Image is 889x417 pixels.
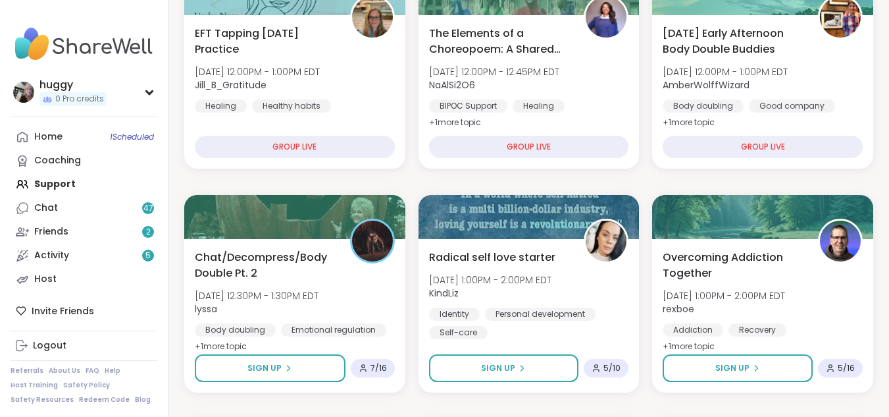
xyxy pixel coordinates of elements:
span: [DATE] 12:00PM - 12:45PM EDT [429,65,559,78]
div: Body doubling [663,99,744,113]
div: Invite Friends [11,299,157,323]
div: Emotional regulation [281,323,386,337]
span: EFT Tapping [DATE] Practice [195,26,336,57]
span: [DATE] 12:00PM - 1:00PM EDT [195,65,320,78]
div: Identity [429,308,480,321]
img: ShareWell Nav Logo [11,21,157,67]
img: rexboe [820,221,861,262]
a: Host Training [11,381,58,390]
img: huggy [13,82,34,103]
span: [DATE] 1:00PM - 2:00PM EDT [429,273,551,287]
span: [DATE] 12:00PM - 1:00PM EDT [663,65,788,78]
b: lyssa [195,302,217,316]
div: Good company [749,99,835,113]
b: KindLiz [429,287,459,300]
div: GROUP LIVE [429,136,629,158]
span: 0 Pro credits [55,94,104,105]
span: Radical self love starter [429,250,555,265]
button: Sign Up [663,354,813,382]
div: huggy [39,78,107,92]
div: BIPOC Support [429,99,507,113]
b: rexboe [663,302,694,316]
a: Activity5 [11,244,157,267]
span: 5 / 10 [603,363,621,374]
b: Jill_B_Gratitude [195,78,267,92]
a: Chat47 [11,196,157,220]
div: Chat [34,202,58,215]
span: 47 [143,203,153,214]
span: [DATE] Early Afternoon Body Double Buddies [663,26,803,57]
button: Sign Up [429,354,579,382]
a: Safety Policy [63,381,110,390]
a: Help [105,366,120,375]
a: Blog [135,395,151,404]
div: Host [34,273,57,286]
a: Home1Scheduled [11,125,157,149]
a: FAQ [86,366,99,375]
div: Healing [513,99,565,113]
a: Friends2 [11,220,157,244]
span: Overcoming Addiction Together [663,250,803,281]
div: Logout [33,339,66,352]
a: Coaching [11,149,157,173]
span: Sign Up [715,362,749,374]
span: The Elements of a Choreopoem: A Shared Healing [429,26,570,57]
div: Home [34,130,63,144]
div: Friends [34,225,68,238]
img: KindLiz [586,221,626,262]
div: Personal development [485,308,596,321]
div: GROUP LIVE [195,136,395,158]
div: GROUP LIVE [663,136,863,158]
div: Addiction [663,323,723,337]
a: Redeem Code [79,395,130,404]
a: Safety Resources [11,395,74,404]
a: Host [11,267,157,291]
div: Body doubling [195,323,276,337]
span: Sign Up [481,362,515,374]
span: 5 [145,250,151,262]
span: [DATE] 12:30PM - 1:30PM EDT [195,289,318,302]
b: NaAlSi2O6 [429,78,475,92]
span: [DATE] 1:00PM - 2:00PM EDT [663,289,785,302]
a: Logout [11,334,157,358]
div: Recovery [728,323,786,337]
button: Sign Up [195,354,345,382]
span: 7 / 16 [370,363,387,374]
div: Self-care [429,326,488,339]
span: 5 / 16 [838,363,855,374]
div: Healthy habits [252,99,331,113]
div: Healing [195,99,247,113]
a: Referrals [11,366,43,375]
div: Activity [34,249,69,262]
b: AmberWolffWizard [663,78,749,92]
span: 1 Scheduled [110,132,154,142]
span: 2 [146,227,151,238]
img: lyssa [352,221,393,262]
a: About Us [49,366,80,375]
span: Chat/Decompress/Body Double Pt. 2 [195,250,336,281]
div: Coaching [34,154,81,167]
span: Sign Up [247,362,282,374]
